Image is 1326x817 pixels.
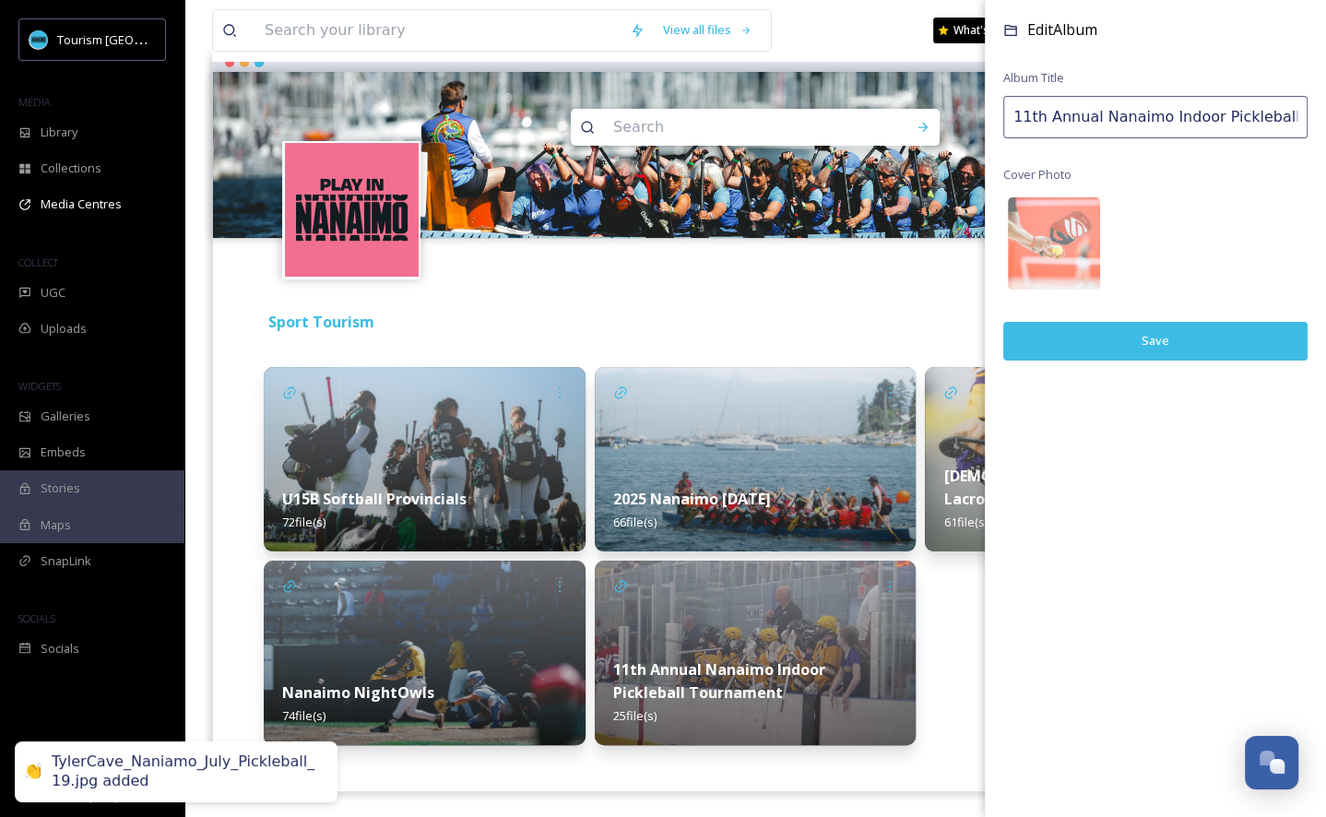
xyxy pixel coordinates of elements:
[52,752,319,791] div: TylerCave_Naniamo_July_Pickleball_19.jpg added
[41,480,80,497] span: Stories
[41,408,90,425] span: Galleries
[1003,96,1308,138] input: My Album
[604,107,857,148] input: Search
[24,763,42,782] div: 👏
[268,312,374,332] strong: Sport Tourism
[613,659,825,703] strong: 11th Annual Nanaimo Indoor Pickleball Tournament
[30,30,48,49] img: tourism_nanaimo_logo.jpeg
[613,707,657,724] span: 25 file(s)
[213,72,1297,238] img: TylerCave_Naniamo_July_Dragonboat_21.jpg
[943,514,987,530] span: 61 file(s)
[282,514,326,530] span: 72 file(s)
[613,489,771,509] strong: 2025 Nanaimo [DATE]
[41,284,65,302] span: UGC
[255,10,621,51] input: Search your library
[41,124,77,141] span: Library
[1027,19,1097,40] span: Edit Album
[933,18,1025,43] a: What's New
[943,466,1188,509] strong: [DEMOGRAPHIC_DATA] Minor Box Lacrosse Provincials
[595,561,917,745] img: ba8f88e3-add2-4ea7-85bb-cf7ee866de0a.jpg
[18,95,51,109] span: MEDIA
[282,489,467,509] strong: U15B Softball Provincials
[18,611,55,625] span: SOCIALS
[282,707,326,724] span: 74 file(s)
[57,30,222,48] span: Tourism [GEOGRAPHIC_DATA]
[595,367,917,551] img: 4fa1282e-d254-4630-940a-a7b31a82af33.jpg
[264,367,586,551] img: c6ce6c31-cd44-4b89-b719-ac959ee4417b.jpg
[41,320,87,337] span: Uploads
[41,516,71,534] span: Maps
[41,640,79,657] span: Socials
[18,379,61,393] span: WIDGETS
[1245,736,1298,789] button: Open Chat
[1003,322,1308,360] button: Save
[654,12,762,48] a: View all files
[1003,69,1064,87] span: Album Title
[282,682,434,703] strong: Nanaimo NightOwls
[41,195,122,213] span: Media Centres
[41,160,101,177] span: Collections
[264,561,586,745] img: c5c4aaeb-967b-47c6-baf2-abdfde50a02b.jpg
[1008,197,1100,290] img: ef33fcd1-236a-4bfd-9922-36e0a8324a11.jpg
[285,143,419,277] img: f3beda94-e449-4f6e-b768-fb45e1a7cb74.jpg
[613,514,657,530] span: 66 file(s)
[18,255,58,269] span: COLLECT
[41,552,91,570] span: SnapLink
[1003,166,1071,184] span: Cover Photo
[41,444,86,461] span: Embeds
